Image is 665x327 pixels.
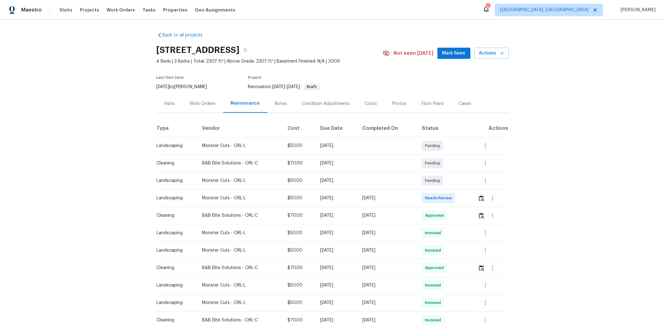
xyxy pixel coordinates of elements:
[422,101,444,107] div: Floor Plans
[479,195,484,201] img: Review Icon
[287,247,310,254] div: $50.00
[425,230,443,236] span: Invoiced
[287,282,310,288] div: $50.00
[202,178,278,184] div: Monster Cuts - ORL-L
[320,230,352,236] div: [DATE]
[425,160,442,166] span: Pending
[320,212,352,219] div: [DATE]
[320,160,352,166] div: [DATE]
[474,48,509,59] button: Actions
[157,160,192,166] div: Cleaning
[21,7,42,13] span: Maestro
[425,317,443,323] span: Invoiced
[287,230,310,236] div: $50.00
[272,85,286,89] span: [DATE]
[202,247,278,254] div: Monster Cuts - ORL-L
[362,317,412,323] div: [DATE]
[425,212,446,219] span: Approved
[157,247,192,254] div: Landscaping
[478,191,485,206] button: Review Icon
[157,265,192,271] div: Cleaning
[618,7,656,13] span: [PERSON_NAME]
[202,317,278,323] div: B&B Elite Solutions - ORL-C
[479,50,504,57] span: Actions
[142,8,156,12] span: Tasks
[362,212,412,219] div: [DATE]
[202,160,278,166] div: B&B Elite Solutions - ORL-C
[157,76,184,79] span: Last Visit Date
[157,85,170,89] span: [DATE]
[442,50,465,57] span: Mark Seen
[190,101,216,107] div: Work Orders
[80,7,99,13] span: Projects
[320,195,352,201] div: [DATE]
[248,85,320,89] span: Renovation
[473,120,508,137] th: Actions
[425,247,443,254] span: Invoiced
[287,160,310,166] div: $70.00
[157,58,383,64] span: 4 Beds | 3 Baths | Total: 2307 ft² | Above Grade: 2307 ft² | Basement Finished: N/A | 2009
[320,300,352,306] div: [DATE]
[320,178,352,184] div: [DATE]
[202,230,278,236] div: Monster Cuts - ORL-L
[287,85,300,89] span: [DATE]
[202,212,278,219] div: B&B Elite Solutions - ORL-C
[202,282,278,288] div: Monster Cuts - ORL-L
[320,317,352,323] div: [DATE]
[362,247,412,254] div: [DATE]
[320,143,352,149] div: [DATE]
[197,120,283,137] th: Vendor
[425,265,446,271] span: Approved
[486,4,490,10] div: 4
[157,83,215,91] div: by [PERSON_NAME]
[163,7,187,13] span: Properties
[287,178,310,184] div: $50.00
[320,247,352,254] div: [DATE]
[425,282,443,288] span: Invoiced
[164,101,175,107] div: Visits
[362,195,412,201] div: [DATE]
[459,101,471,107] div: Cases
[287,265,310,271] div: $70.00
[478,208,485,223] button: Review Icon
[157,120,197,137] th: Type
[425,300,443,306] span: Invoiced
[231,100,260,107] div: Maintenance
[362,265,412,271] div: [DATE]
[157,32,216,38] a: Back to all projects
[320,265,352,271] div: [DATE]
[157,195,192,201] div: Landscaping
[287,195,310,201] div: $50.00
[272,85,300,89] span: -
[302,101,350,107] div: Condition Adjustments
[357,120,417,137] th: Completed On
[315,120,357,137] th: Due Date
[202,300,278,306] div: Monster Cuts - ORL-L
[60,7,72,13] span: Visits
[394,50,434,56] span: Not seen [DATE]
[305,85,320,89] span: Draft
[287,300,310,306] div: $50.00
[320,282,352,288] div: [DATE]
[362,300,412,306] div: [DATE]
[425,178,442,184] span: Pending
[275,101,287,107] div: Notes
[157,282,192,288] div: Landscaping
[500,7,589,13] span: [GEOGRAPHIC_DATA], [GEOGRAPHIC_DATA]
[157,47,240,53] h2: [STREET_ADDRESS]
[282,120,315,137] th: Cost
[157,212,192,219] div: Cleaning
[362,230,412,236] div: [DATE]
[195,7,235,13] span: Geo Assignments
[157,143,192,149] div: Landscaping
[479,213,484,219] img: Review Icon
[479,265,484,271] img: Review Icon
[157,317,192,323] div: Cleaning
[248,76,262,79] span: Project
[425,143,442,149] span: Pending
[417,120,473,137] th: Status
[478,260,485,275] button: Review Icon
[107,7,135,13] span: Work Orders
[287,212,310,219] div: $70.00
[287,317,310,323] div: $70.00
